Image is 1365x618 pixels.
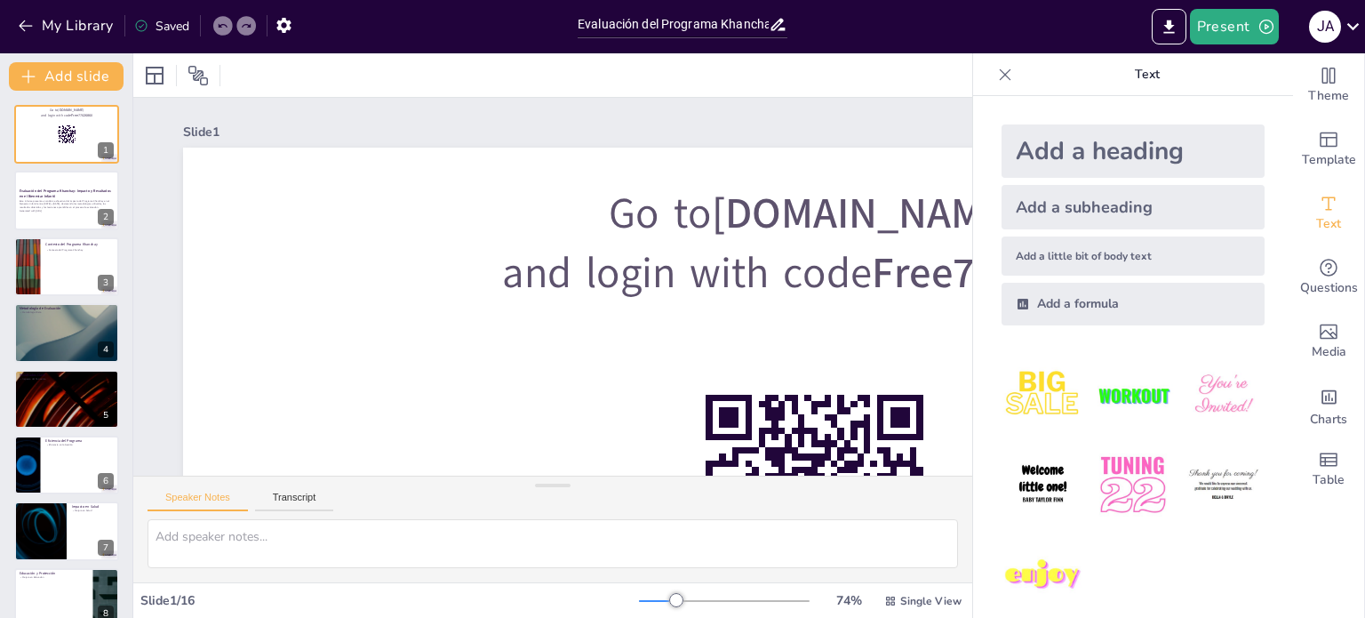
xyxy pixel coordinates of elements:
[72,504,114,510] p: Impacto en Salud
[1312,342,1346,362] span: Media
[188,65,209,86] span: Position
[20,311,114,315] p: Metodología Mixta
[1316,214,1341,234] span: Text
[1182,354,1265,437] img: 3.jpeg
[1300,278,1358,298] span: Questions
[1293,117,1364,181] div: Add ready made slides
[98,209,114,225] div: 2
[1091,354,1174,437] img: 2.jpeg
[827,592,870,609] div: 74 %
[1293,309,1364,373] div: Add images, graphics, shapes or video
[20,306,114,311] p: Metodología de Evaluación
[148,492,248,511] button: Speaker Notes
[1002,185,1265,229] div: Add a subheading
[1309,11,1341,43] div: J A
[134,18,189,35] div: Saved
[14,370,119,429] div: 5
[20,575,88,579] p: Mejora en Educación
[1002,237,1265,276] div: Add a little bit of body text
[1293,437,1364,502] div: Add a table
[1302,150,1356,170] span: Template
[14,303,119,362] div: 4
[1308,86,1349,106] span: Theme
[72,510,114,513] p: Mejora en Salud
[45,248,114,252] p: Contexto del Programa Khanchay
[1002,354,1084,437] img: 1.jpeg
[1002,124,1265,178] div: Add a heading
[140,592,639,609] div: Slide 1 / 16
[20,198,114,208] p: Este informe presenta un análisis exhaustivo del impacto del Programa Khanchay en el bienestar in...
[20,377,114,381] p: Impacto del Patrocinio
[20,113,114,118] p: and login with code
[20,108,114,113] p: Go to
[1152,9,1186,44] button: Export to PowerPoint
[1293,245,1364,309] div: Get real-time input from your audience
[1310,410,1347,429] span: Charts
[20,570,88,575] p: Educación y Protección
[1182,444,1265,526] img: 6.jpeg
[98,142,114,158] div: 1
[1002,534,1084,617] img: 7.jpeg
[98,407,114,423] div: 5
[45,443,114,446] p: Eficiencia en la Gestión
[1293,373,1364,437] div: Add charts and graphs
[98,540,114,556] div: 7
[13,12,121,40] button: My Library
[1019,53,1275,96] p: Text
[14,171,119,229] div: 2
[20,208,114,212] p: Generated with [URL]
[20,189,111,198] strong: Evaluación del Programa Khanchay: Impacto y Resultados en el Bienestar Infantil
[14,105,119,164] div: 1
[1091,444,1174,526] img: 5.jpeg
[14,237,119,296] div: 3
[9,62,124,91] button: Add slide
[98,473,114,489] div: 6
[1293,181,1364,245] div: Add text boxes
[255,492,334,511] button: Transcript
[1293,53,1364,117] div: Change the overall theme
[20,372,114,377] p: Resultados Clave
[14,436,119,494] div: 6
[45,438,114,444] p: Eficiencia del Programa
[98,275,114,291] div: 3
[98,341,114,357] div: 4
[900,594,962,608] span: Single View
[1309,9,1341,44] button: J A
[1002,283,1265,325] div: Add a formula
[140,61,169,90] div: Layout
[1190,9,1279,44] button: Present
[14,502,119,560] div: 7
[58,108,84,113] strong: [DOMAIN_NAME]
[578,12,769,37] input: Insert title
[1313,470,1345,490] span: Table
[45,242,114,247] p: Contexto del Programa Khanchay
[1002,444,1084,526] img: 4.jpeg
